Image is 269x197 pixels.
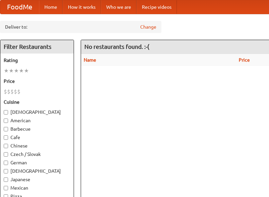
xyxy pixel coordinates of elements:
[4,126,70,132] label: Barbecue
[4,176,70,183] label: Japanese
[0,0,39,14] a: FoodMe
[4,88,7,95] li: $
[0,40,74,54] h4: Filter Restaurants
[4,67,9,74] li: ★
[17,88,21,95] li: $
[4,161,8,165] input: German
[4,185,70,191] label: Mexican
[101,0,137,14] a: Who we are
[4,151,70,158] label: Czech / Slovak
[4,152,8,157] input: Czech / Slovak
[4,144,8,148] input: Chinese
[4,168,70,174] label: [DEMOGRAPHIC_DATA]
[63,0,101,14] a: How it works
[4,109,70,116] label: [DEMOGRAPHIC_DATA]
[140,24,156,30] a: Change
[4,134,70,141] label: Cafe
[4,159,70,166] label: German
[39,0,63,14] a: Home
[4,127,8,131] input: Barbecue
[4,186,8,190] input: Mexican
[84,57,96,63] a: Name
[19,67,24,74] li: ★
[4,57,70,64] h5: Rating
[14,67,19,74] li: ★
[4,78,70,85] h5: Price
[4,99,70,105] h5: Cuisine
[9,67,14,74] li: ★
[10,88,14,95] li: $
[24,67,29,74] li: ★
[14,88,17,95] li: $
[4,142,70,149] label: Chinese
[4,119,8,123] input: American
[4,169,8,173] input: [DEMOGRAPHIC_DATA]
[84,43,149,50] ng-pluralize: No restaurants found. :-(
[239,57,250,63] a: Price
[137,0,177,14] a: Recipe videos
[7,88,10,95] li: $
[4,117,70,124] label: American
[4,135,8,140] input: Cafe
[4,110,8,114] input: [DEMOGRAPHIC_DATA]
[4,177,8,182] input: Japanese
